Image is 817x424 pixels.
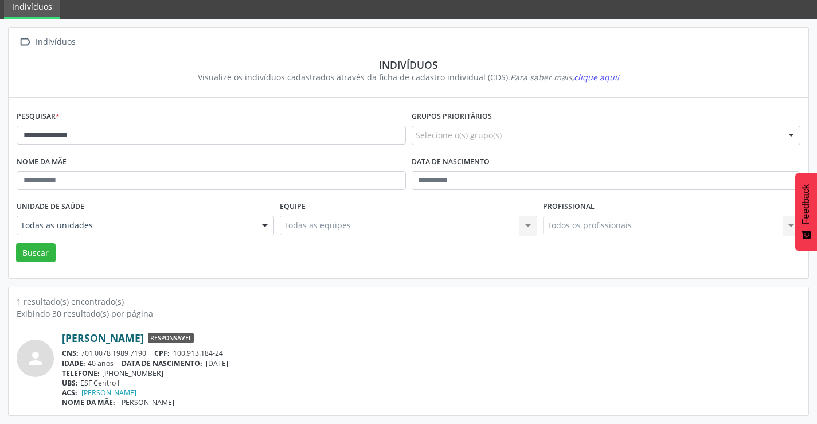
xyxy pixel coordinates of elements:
[81,388,136,398] a: [PERSON_NAME]
[21,220,251,231] span: Todas as unidades
[795,173,817,251] button: Feedback - Mostrar pesquisa
[17,198,84,216] label: Unidade de saúde
[33,34,77,50] div: Indivíduos
[17,295,800,308] div: 1 resultado(s) encontrado(s)
[801,184,811,224] span: Feedback
[17,308,800,320] div: Exibindo 30 resultado(s) por página
[62,368,800,378] div: [PHONE_NUMBER]
[280,198,306,216] label: Equipe
[62,388,77,398] span: ACS:
[62,378,800,388] div: ESF Centro I
[416,129,502,141] span: Selecione o(s) grupo(s)
[154,348,170,358] span: CPF:
[412,108,492,126] label: Grupos prioritários
[17,153,67,171] label: Nome da mãe
[62,348,79,358] span: CNS:
[148,333,194,343] span: Responsável
[25,59,792,71] div: Indivíduos
[62,332,144,344] a: [PERSON_NAME]
[16,243,56,263] button: Buscar
[17,34,33,50] i: 
[17,34,77,50] a:  Indivíduos
[543,198,595,216] label: Profissional
[206,359,228,368] span: [DATE]
[62,378,78,388] span: UBS:
[412,153,490,171] label: Data de nascimento
[119,398,174,407] span: [PERSON_NAME]
[574,72,619,83] span: clique aqui!
[62,359,85,368] span: IDADE:
[25,71,792,83] div: Visualize os indivíduos cadastrados através da ficha de cadastro individual (CDS).
[17,108,60,126] label: Pesquisar
[25,348,46,369] i: person
[62,398,115,407] span: NOME DA MÃE:
[122,359,202,368] span: DATA DE NASCIMENTO:
[62,359,800,368] div: 40 anos
[510,72,619,83] i: Para saber mais,
[62,368,100,378] span: TELEFONE:
[173,348,223,358] span: 100.913.184-24
[62,348,800,358] div: 701 0078 1989 7190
